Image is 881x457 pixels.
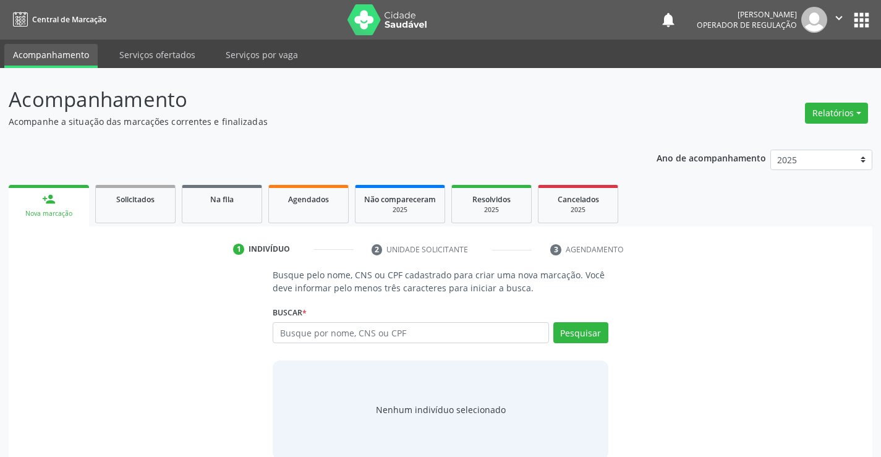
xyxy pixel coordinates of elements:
[9,9,106,30] a: Central de Marcação
[273,268,608,294] p: Busque pelo nome, CNS ou CPF cadastrado para criar uma nova marcação. Você deve informar pelo men...
[9,115,613,128] p: Acompanhe a situação das marcações correntes e finalizadas
[364,205,436,215] div: 2025
[273,322,548,343] input: Busque por nome, CNS ou CPF
[660,11,677,28] button: notifications
[116,194,155,205] span: Solicitados
[851,9,872,31] button: apps
[553,322,608,343] button: Pesquisar
[249,244,290,255] div: Indivíduo
[111,44,204,66] a: Serviços ofertados
[558,194,599,205] span: Cancelados
[217,44,307,66] a: Serviços por vaga
[376,403,506,416] div: Nenhum indivíduo selecionado
[364,194,436,205] span: Não compareceram
[805,103,868,124] button: Relatórios
[547,205,609,215] div: 2025
[288,194,329,205] span: Agendados
[832,11,846,25] i: 
[32,14,106,25] span: Central de Marcação
[210,194,234,205] span: Na fila
[472,194,511,205] span: Resolvidos
[233,244,244,255] div: 1
[697,20,797,30] span: Operador de regulação
[273,303,307,322] label: Buscar
[4,44,98,68] a: Acompanhamento
[657,150,766,165] p: Ano de acompanhamento
[42,192,56,206] div: person_add
[17,209,80,218] div: Nova marcação
[461,205,522,215] div: 2025
[697,9,797,20] div: [PERSON_NAME]
[801,7,827,33] img: img
[827,7,851,33] button: 
[9,84,613,115] p: Acompanhamento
